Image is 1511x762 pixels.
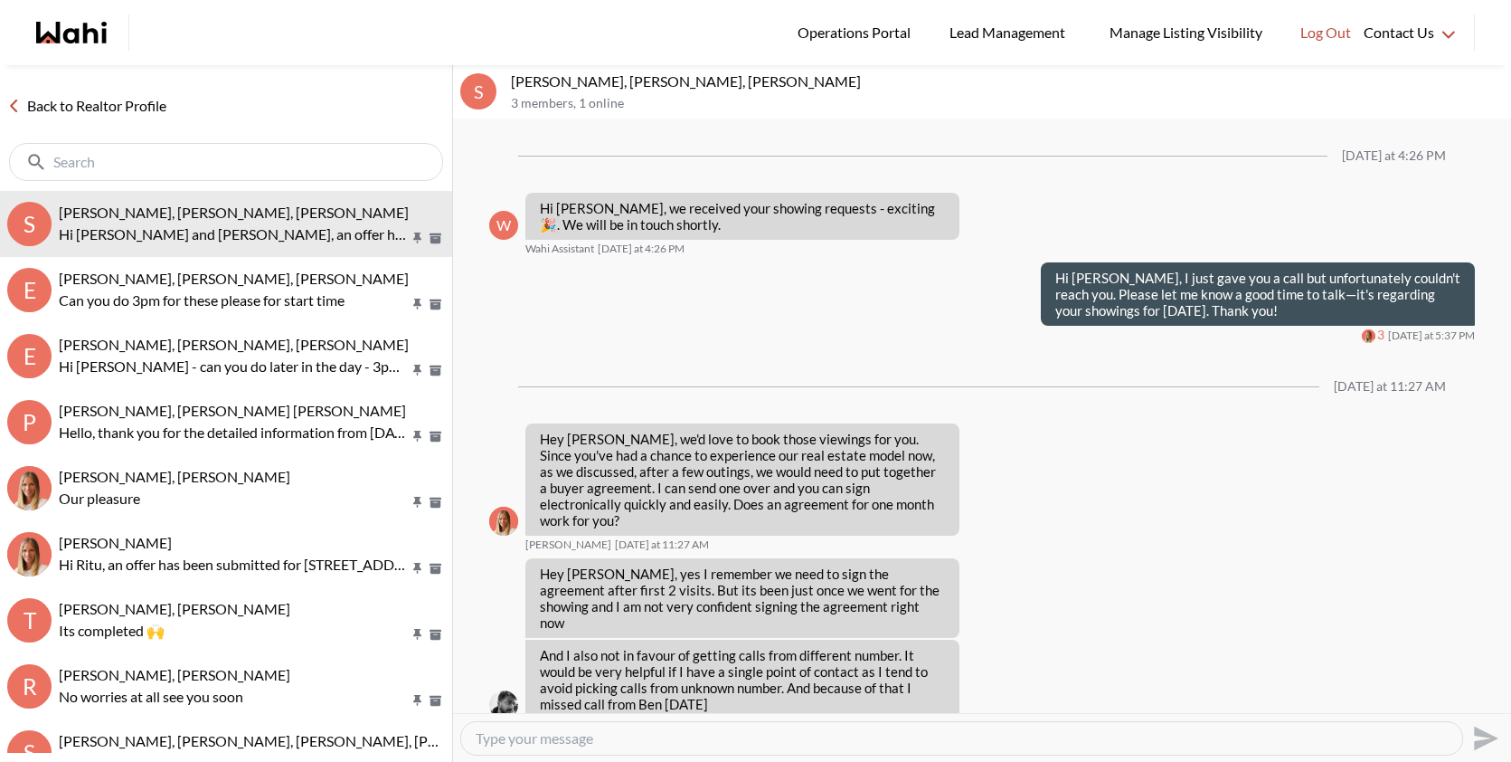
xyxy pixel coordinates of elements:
[59,488,409,510] p: Our pleasure
[59,620,409,642] p: Its completed 🙌
[59,270,409,287] span: [PERSON_NAME], [PERSON_NAME], [PERSON_NAME]
[460,73,496,110] div: S
[410,231,426,246] button: Pin
[59,554,409,576] p: Hi Ritu, an offer has been submitted for [STREET_ADDRESS][PERSON_NAME]. If you’re still intereste...
[540,216,557,233] span: 🎉
[7,532,52,576] div: Ritu Gill, Michelle
[426,297,445,312] button: Archive
[489,211,518,240] div: W
[410,297,426,312] button: Pin
[1300,21,1351,44] span: Log Out
[7,334,52,378] div: E
[59,534,172,551] span: [PERSON_NAME]
[59,422,409,443] p: Hello, thank you for the detailed information from [DATE] and [DATE]. We won't be bidding for [GE...
[59,666,290,683] span: [PERSON_NAME], [PERSON_NAME]
[1377,328,1384,343] span: 3
[59,402,406,419] span: [PERSON_NAME], [PERSON_NAME] [PERSON_NAME]
[7,400,52,444] div: P
[7,598,52,643] div: T
[410,627,426,643] button: Pin
[525,538,611,552] span: [PERSON_NAME]
[540,566,945,631] p: Hey [PERSON_NAME], yes I remember we need to sign the agreement after first 2 visits. But its bee...
[426,429,445,444] button: Archive
[540,200,945,233] p: Hi [PERSON_NAME], we received your showing requests - exciting . We will be in touch shortly.
[615,538,709,552] time: 2025-09-26T15:27:44.707Z
[59,290,409,311] p: Can you do 3pm for these please for start time
[511,96,1504,111] p: 3 members , 1 online
[36,22,107,43] a: Wahi homepage
[489,691,518,719] div: Sourav Singh
[949,21,1072,44] span: Lead Management
[1362,329,1375,343] img: M
[59,224,409,245] p: Hi [PERSON_NAME] and [PERSON_NAME], an offer has been submitted for [STREET_ADDRESS][PERSON_NAME]...
[7,202,52,246] div: S
[410,495,426,510] button: Pin
[7,664,52,709] div: R
[489,507,518,536] div: Michelle Ryckman
[1388,329,1475,343] time: 2025-09-25T21:37:38.361Z
[489,691,518,719] img: S
[426,363,445,378] button: Archive
[798,21,917,44] span: Operations Portal
[59,686,409,708] p: No worries at all see you soon
[59,356,409,377] p: Hi [PERSON_NAME] - can you do later in the day - 3pm for these
[1104,21,1268,44] span: Manage Listing Visibility
[426,627,445,643] button: Archive
[1362,329,1375,343] div: Michelle Ryckman
[7,466,52,510] div: Tanya Fita, Michelle
[53,153,402,171] input: Search
[426,231,445,246] button: Archive
[410,693,426,709] button: Pin
[489,507,518,536] img: M
[1334,379,1446,395] div: [DATE] at 11:27 AM
[7,466,52,510] img: T
[59,600,290,617] span: [PERSON_NAME], [PERSON_NAME]
[476,729,1448,748] textarea: Type your message
[1055,270,1460,319] p: Hi [PERSON_NAME], I just gave you a call but unfortunately couldn't reach you. Please let me know...
[59,732,646,749] span: [PERSON_NAME], [PERSON_NAME], [PERSON_NAME], [PERSON_NAME], [PERSON_NAME]
[7,268,52,312] div: E
[410,363,426,378] button: Pin
[1463,718,1504,758] button: Send
[525,242,594,256] span: Wahi Assistant
[410,429,426,444] button: Pin
[59,204,409,221] span: [PERSON_NAME], [PERSON_NAME], [PERSON_NAME]
[598,242,685,256] time: 2025-09-25T20:26:04.632Z
[426,693,445,709] button: Archive
[426,561,445,576] button: Archive
[1342,148,1446,164] div: [DATE] at 4:26 PM
[59,336,409,353] span: [PERSON_NAME], [PERSON_NAME], [PERSON_NAME]
[511,72,1504,90] p: [PERSON_NAME], [PERSON_NAME], [PERSON_NAME]
[540,431,945,529] p: Hey [PERSON_NAME], we'd love to book those viewings for you. Since you've had a chance to experie...
[410,561,426,576] button: Pin
[540,647,945,712] p: And I also not in favour of getting calls from different number. It would be very helpful if I ha...
[426,495,445,510] button: Archive
[59,468,290,485] span: [PERSON_NAME], [PERSON_NAME]
[7,532,52,576] img: R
